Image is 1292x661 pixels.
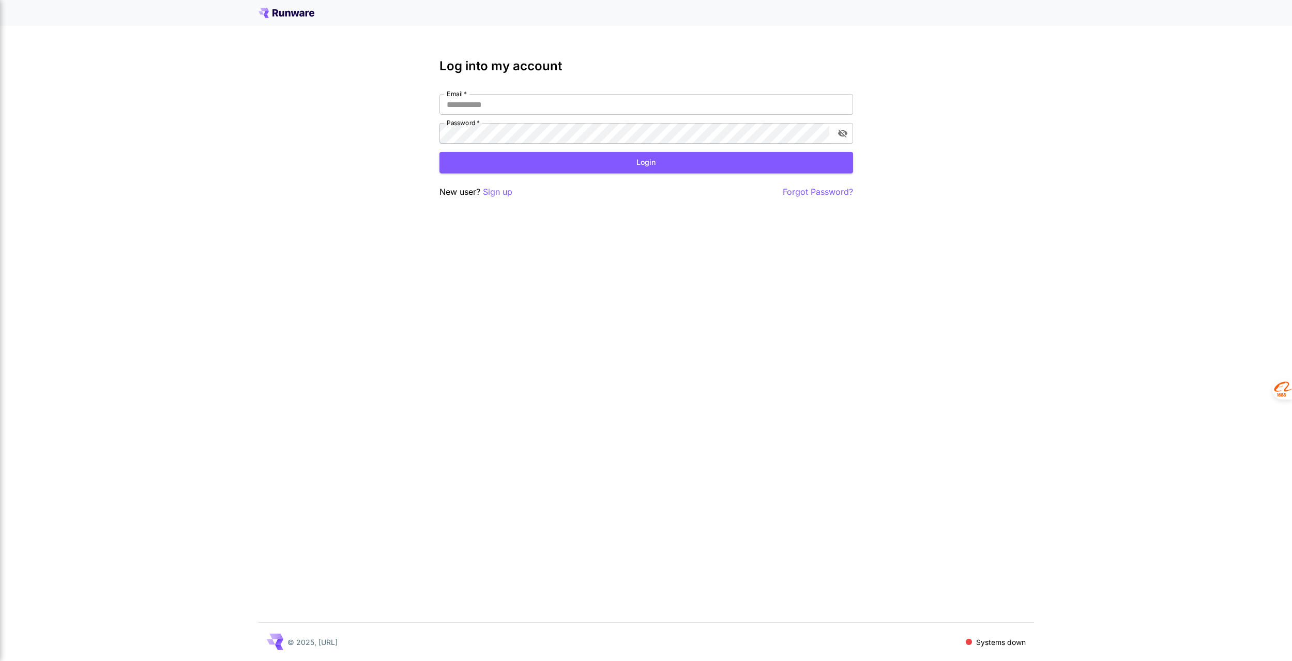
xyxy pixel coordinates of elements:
[439,152,853,173] button: Login
[447,118,480,127] label: Password
[439,59,853,73] h3: Log into my account
[287,637,338,648] p: © 2025, [URL]
[447,89,467,98] label: Email
[483,186,512,198] button: Sign up
[833,124,852,143] button: toggle password visibility
[976,637,1026,648] p: Systems down
[783,186,853,198] button: Forgot Password?
[439,186,512,198] p: New user?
